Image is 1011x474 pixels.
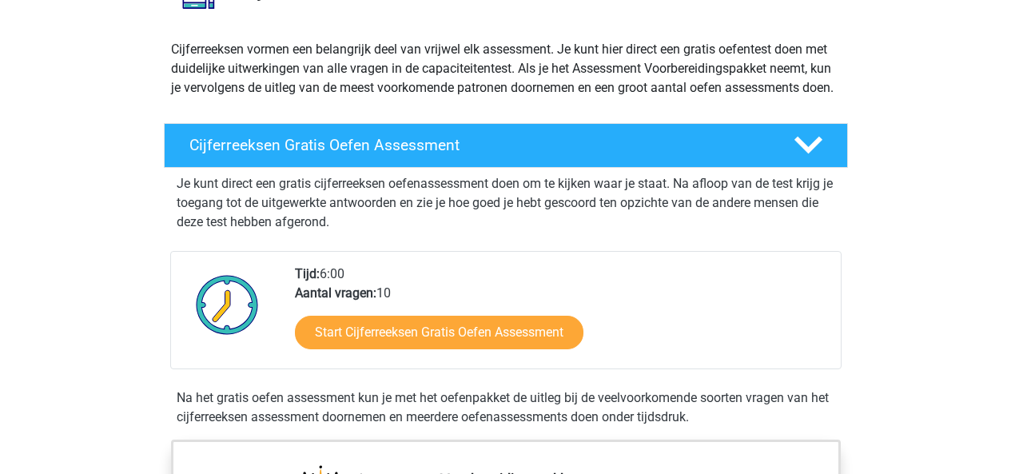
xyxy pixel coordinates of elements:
[295,285,376,301] b: Aantal vragen:
[283,265,840,368] div: 6:00 10
[170,388,842,427] div: Na het gratis oefen assessment kun je met het oefenpakket de uitleg bij de veelvoorkomende soorte...
[295,316,583,349] a: Start Cijferreeksen Gratis Oefen Assessment
[171,40,841,98] p: Cijferreeksen vormen een belangrijk deel van vrijwel elk assessment. Je kunt hier direct een grat...
[187,265,268,345] img: Klok
[189,136,768,154] h4: Cijferreeksen Gratis Oefen Assessment
[295,266,320,281] b: Tijd:
[157,123,854,168] a: Cijferreeksen Gratis Oefen Assessment
[177,174,835,232] p: Je kunt direct een gratis cijferreeksen oefenassessment doen om te kijken waar je staat. Na afloo...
